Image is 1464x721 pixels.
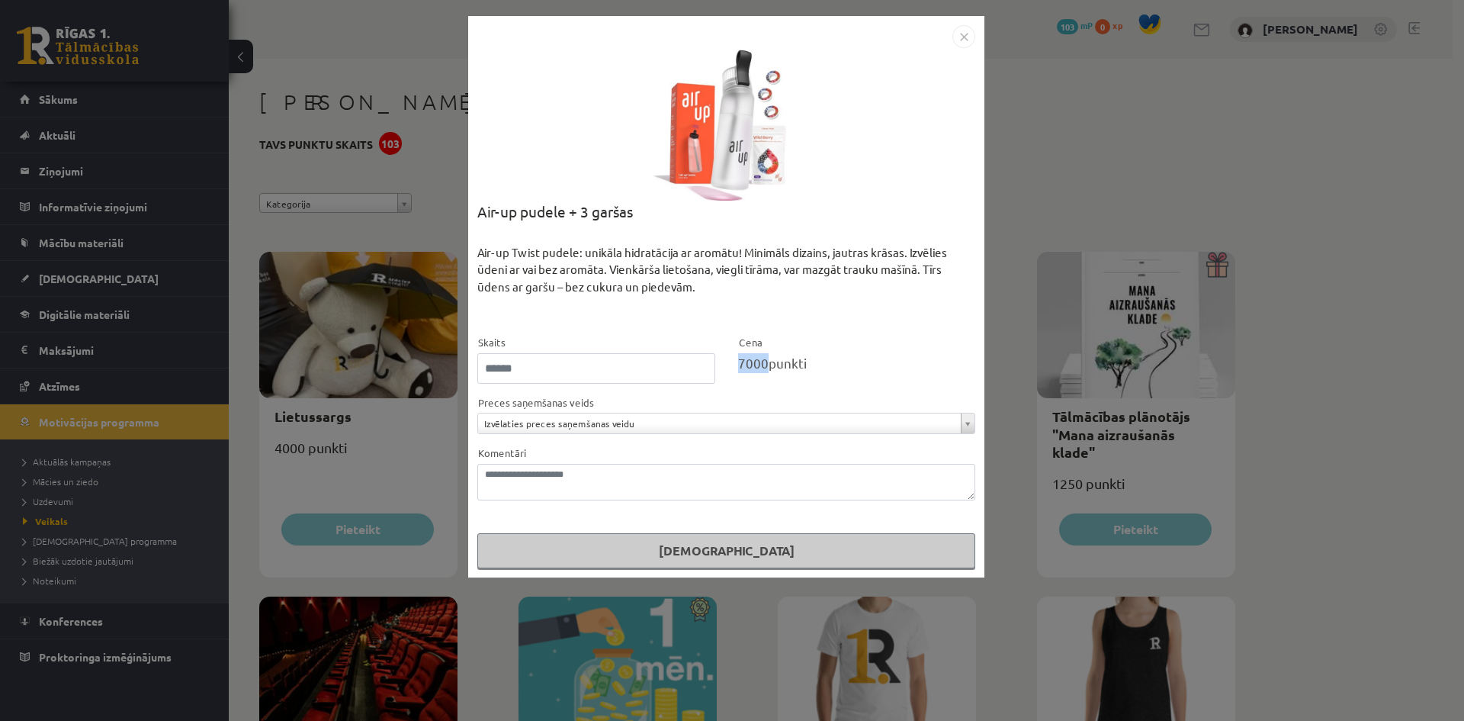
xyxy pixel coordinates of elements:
[477,201,975,244] div: Air-up pudele + 3 garšas
[952,25,975,48] img: motivation-modal-close-c4c6120e38224f4335eb81b515c8231475e344d61debffcd306e703161bf1fac.png
[738,353,976,373] div: punkti
[477,446,526,461] label: Komentāri
[738,355,769,371] span: 7000
[478,414,974,433] a: Izvēlaties preces saņemšanas veidu
[477,244,975,334] div: Air-up Twist pudele: unikāla hidratācija ar aromātu! Minimāls dizains, jautras krāsas. Izvēlies ū...
[952,27,975,42] a: Close
[738,335,762,350] label: Cena
[484,414,955,433] span: Izvēlaties preces saņemšanas veidu
[477,533,975,568] button: [DEMOGRAPHIC_DATA]
[477,395,594,410] label: Preces saņemšanas veids
[477,335,506,350] label: Skaits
